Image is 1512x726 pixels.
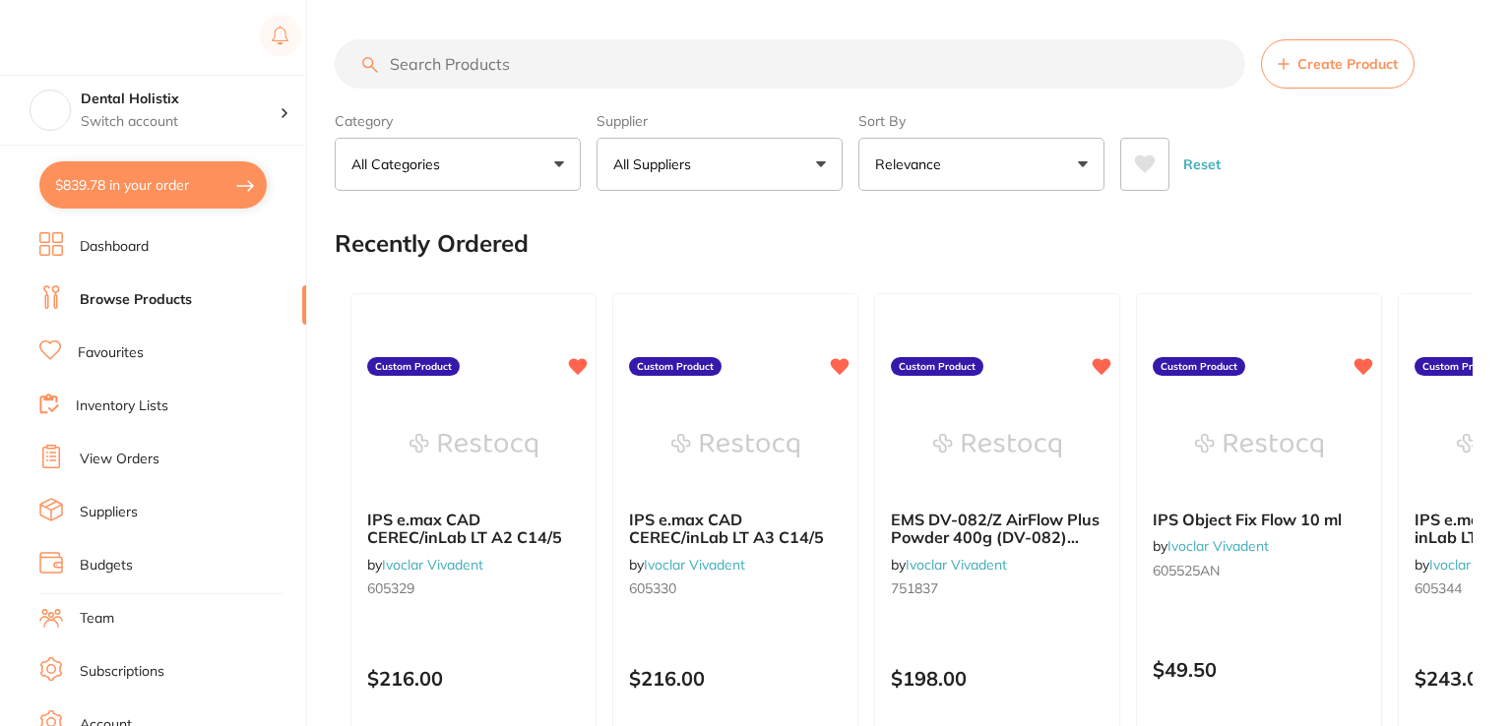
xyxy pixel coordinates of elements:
span: by [891,556,1007,574]
b: EMS DV-082/Z AirFlow Plus Powder 400g (DV-082) pack of 1 [891,511,1103,547]
h4: Dental Holistix [81,90,280,109]
a: Ivoclar Vivadent [1167,537,1269,555]
button: $839.78 in your order [39,161,267,209]
a: Restocq Logo [39,15,165,60]
img: IPS e.max CAD CEREC/inLab LT A2 C14/5 [409,396,537,495]
a: Dashboard [80,237,149,257]
p: $216.00 [367,667,580,690]
h2: Recently Ordered [335,230,529,258]
b: IPS Object Fix Flow 10 ml [1153,511,1365,528]
img: EMS DV-082/Z AirFlow Plus Powder 400g (DV-082) pack of 1 [933,396,1061,495]
a: Team [80,609,114,629]
label: Custom Product [1153,357,1245,377]
a: Suppliers [80,503,138,522]
p: Switch account [81,112,280,132]
p: $216.00 [629,667,842,690]
a: Inventory Lists [76,396,168,416]
p: All Suppliers [613,154,699,174]
label: Sort By [858,112,1104,130]
a: Ivoclar Vivadent [906,556,1007,574]
input: Search Products [335,39,1245,89]
small: 605329 [367,580,580,596]
img: IPS e.max CAD CEREC/inLab LT A3 C14/5 [671,396,799,495]
a: Ivoclar Vivadent [382,556,483,574]
small: 751837 [891,580,1103,596]
label: Supplier [597,112,843,130]
button: All Categories [335,138,581,191]
a: Subscriptions [80,662,164,682]
p: Relevance [875,154,949,174]
p: $49.50 [1153,658,1365,681]
a: Browse Products [80,290,192,310]
button: Relevance [858,138,1104,191]
a: Ivoclar Vivadent [644,556,745,574]
a: Favourites [78,343,144,363]
a: Budgets [80,556,133,575]
button: Create Product [1261,39,1415,89]
img: IPS Object Fix Flow 10 ml [1195,396,1323,495]
img: Restocq Logo [39,26,165,49]
label: Custom Product [1415,357,1507,377]
span: by [1153,537,1269,555]
label: Custom Product [891,357,983,377]
span: by [367,556,483,574]
label: Custom Product [629,357,722,377]
span: by [629,556,745,574]
small: 605525AN [1153,563,1365,578]
button: Reset [1177,138,1227,191]
label: Category [335,112,581,130]
label: Custom Product [367,357,460,377]
b: IPS e.max CAD CEREC/inLab LT A2 C14/5 [367,511,580,547]
p: $198.00 [891,667,1103,690]
b: IPS e.max CAD CEREC/inLab LT A3 C14/5 [629,511,842,547]
p: All Categories [351,154,448,174]
span: Create Product [1297,56,1398,72]
a: View Orders [80,450,159,469]
button: All Suppliers [597,138,843,191]
img: Dental Holistix [31,91,70,130]
small: 605330 [629,580,842,596]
